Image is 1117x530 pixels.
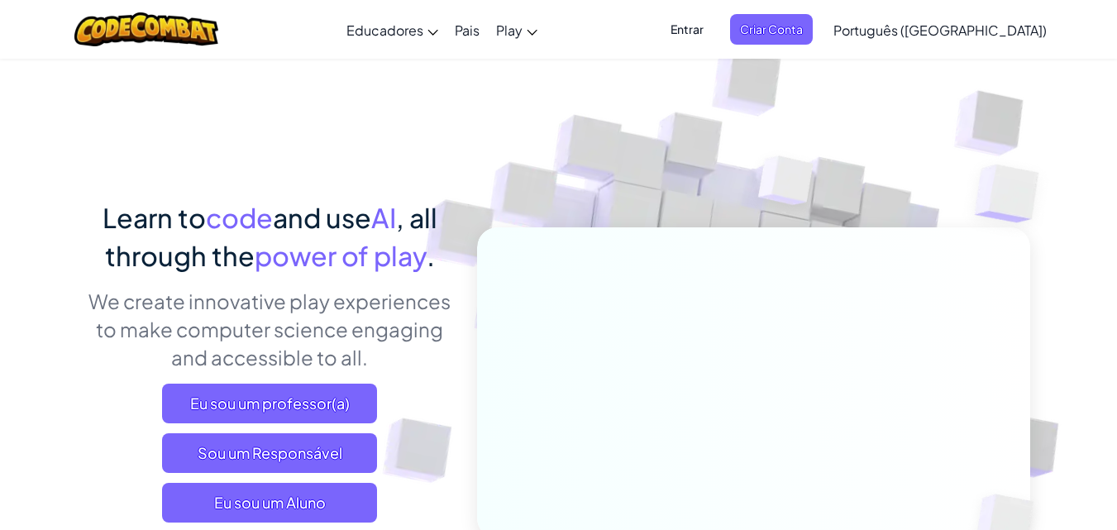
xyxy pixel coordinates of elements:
img: Overlap cubes [942,124,1085,264]
a: Pais [446,7,488,52]
a: Eu sou um professor(a) [162,384,377,423]
span: code [206,201,273,234]
img: CodeCombat logo [74,12,219,46]
span: Learn to [103,201,206,234]
p: We create innovative play experiences to make computer science engaging and accessible to all. [88,287,452,371]
button: Entrar [661,14,714,45]
span: power of play [255,239,427,272]
button: Eu sou um Aluno [162,483,377,523]
a: Educadores [338,7,446,52]
span: Educadores [346,21,423,39]
span: and use [273,201,371,234]
span: . [427,239,435,272]
a: Português ([GEOGRAPHIC_DATA]) [825,7,1055,52]
a: Play [488,7,546,52]
a: Sou um Responsável [162,433,377,473]
img: Overlap cubes [727,123,846,246]
button: Criar Conta [730,14,813,45]
span: Play [496,21,523,39]
span: Português ([GEOGRAPHIC_DATA]) [833,21,1047,39]
span: AI [371,201,396,234]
